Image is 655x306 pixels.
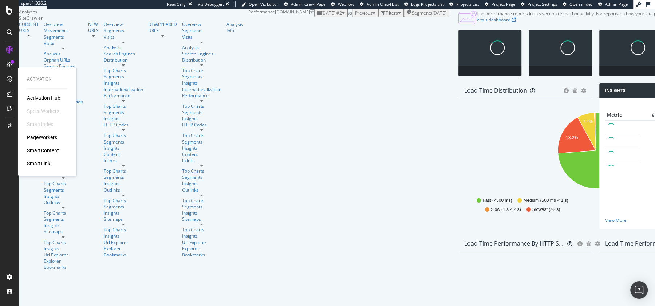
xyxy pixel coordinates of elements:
span: Project Settings [528,1,557,7]
div: SmartContent [27,147,59,154]
div: Open Intercom Messenger [630,281,648,299]
div: Analysis [104,44,143,51]
a: Insights [182,145,221,151]
span: Previous [355,10,372,16]
a: Insights [44,246,83,252]
div: Distribution [104,57,143,63]
a: Insights [182,210,221,216]
a: DISAPPEARED URLS [148,21,177,34]
div: Inlinks [182,157,221,164]
div: Outlinks [44,199,83,205]
a: Top Charts [182,227,221,233]
a: Open Viz Editor [241,1,279,7]
a: Top Charts [104,168,143,174]
button: [DATE] #2 [314,9,348,17]
div: gear [581,88,586,93]
a: Top Charts [104,132,143,138]
a: Top Charts [104,103,143,109]
div: Top Charts [182,103,221,109]
a: Internationalization [104,86,143,93]
button: Previous [352,9,378,17]
button: Segments[DATE] [404,9,449,17]
a: NEW URLS [88,21,99,34]
span: Segments [412,10,432,16]
a: Sitemaps [104,216,143,222]
a: Segments [182,204,221,210]
a: Segments [44,187,83,193]
div: Segments [104,204,143,210]
a: Insights [182,180,221,187]
a: Segments [44,34,83,40]
a: Admin Page [598,1,628,7]
a: Distribution [182,57,221,63]
a: Visits [182,34,221,40]
a: Segments [182,139,221,145]
a: Performance [182,93,221,99]
span: Slow (1 s < 2 s) [491,207,521,213]
a: Outlinks [182,187,221,193]
div: SpeedWorkers [27,107,59,115]
div: Internationalization [182,86,221,93]
div: Analytics [19,9,248,15]
a: Content [182,151,221,157]
div: Load Time Distribution [464,87,527,94]
a: HTTP Codes [104,122,143,128]
div: Insights [104,233,143,239]
div: Top Charts [104,227,143,233]
div: CURRENT URLS [19,21,39,34]
div: Load Time Performance by HTTP Status Code [464,240,564,247]
div: Overview [44,21,83,27]
a: Content [104,151,143,157]
a: Visits [44,40,83,46]
div: Segments [104,74,143,80]
div: Activation Hub [27,94,60,102]
a: Admin Crawl List [360,1,399,7]
div: Activation [27,76,68,82]
span: Project Page [492,1,515,7]
div: Sitemaps [182,216,221,222]
a: Segments [182,109,221,115]
a: Top Charts [182,67,221,74]
a: Overview [104,21,143,27]
a: Segments [182,74,221,80]
a: Webflow [331,1,354,7]
div: Segments [182,174,221,180]
div: circle-info [577,241,583,246]
div: PageWorkers [27,134,57,141]
div: Sitemaps [44,228,83,235]
a: Project Page [485,1,515,7]
a: Analysis [182,44,221,51]
a: Top Charts [44,239,83,246]
a: Url Explorer [182,239,221,246]
a: Segments [104,139,143,145]
div: Orphan URLs [44,57,83,63]
a: Search Engines [182,51,213,57]
a: Insights [104,180,143,187]
a: Top Charts [44,210,83,216]
button: Filters [378,9,404,17]
a: Admin Crawl Page [284,1,325,7]
h4: Insights [605,87,626,94]
a: Top Charts [182,168,221,174]
text: 18.2% [566,135,578,140]
div: Segments [44,216,83,222]
div: ReadOnly: [167,1,187,7]
div: Insights [104,80,143,86]
span: Open in dev [569,1,593,7]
